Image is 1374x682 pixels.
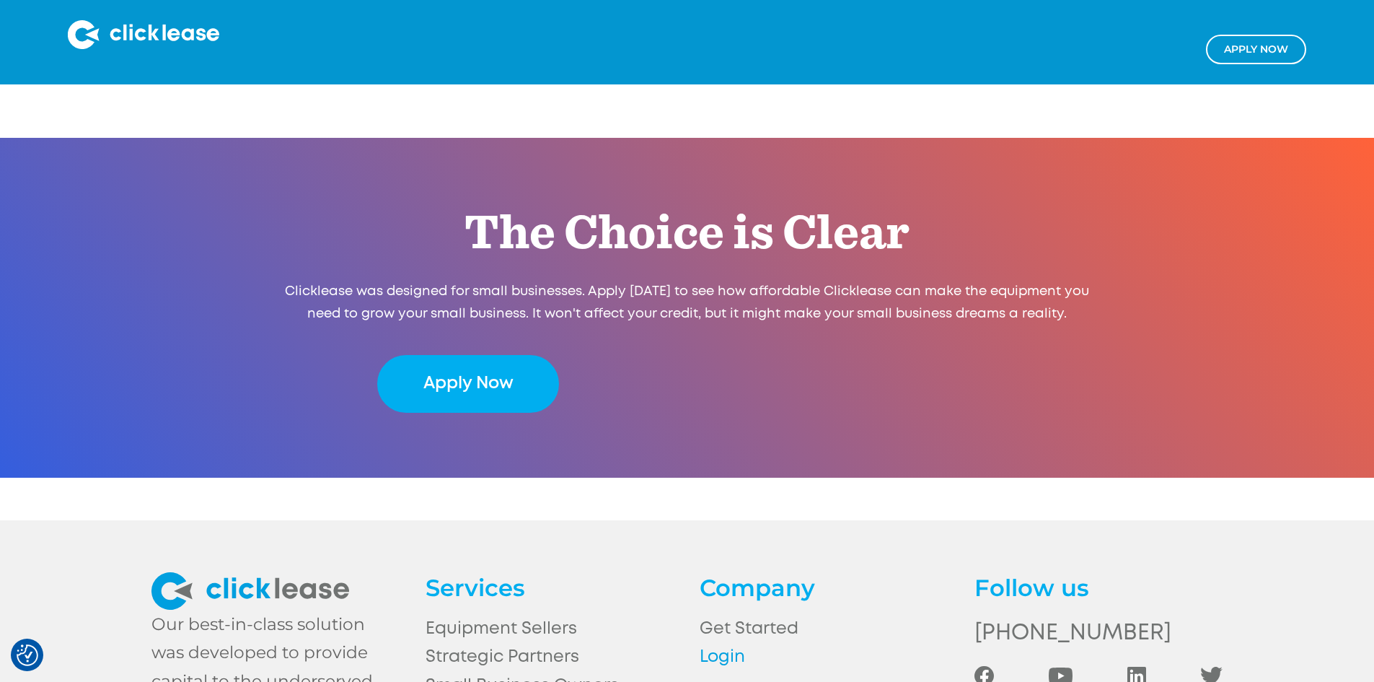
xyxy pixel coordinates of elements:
a: [PHONE_NUMBER] [974,615,1223,652]
h4: Services [426,572,674,603]
h4: Company [700,572,948,603]
img: clickease logo [151,572,349,610]
img: Clicklease logo [68,20,219,49]
p: Clicklease was designed for small businesses. Apply [DATE] to see how affordable Clicklease can m... [273,281,1100,326]
a: Apply Now [377,355,558,414]
a: Login [700,643,948,671]
h4: Follow us [974,572,1223,603]
a: Strategic Partners [426,643,674,671]
h2: The Choice is Clear [377,201,996,266]
img: Revisit consent button [17,644,38,666]
a: Apply NOw [1206,35,1306,64]
a: Get Started [700,615,948,643]
button: Consent Preferences [17,644,38,666]
a: Equipment Sellers [426,615,674,643]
